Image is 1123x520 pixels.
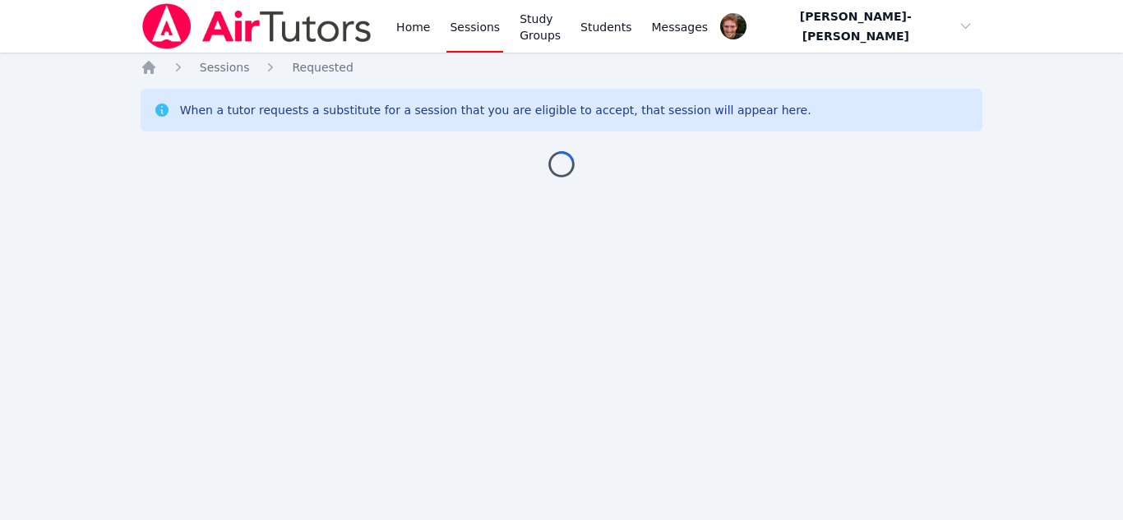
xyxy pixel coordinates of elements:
[180,102,811,118] div: When a tutor requests a substitute for a session that you are eligible to accept, that session wi...
[292,59,353,76] a: Requested
[200,59,250,76] a: Sessions
[652,19,709,35] span: Messages
[200,61,250,74] span: Sessions
[141,3,373,49] img: Air Tutors
[292,61,353,74] span: Requested
[141,59,983,76] nav: Breadcrumb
